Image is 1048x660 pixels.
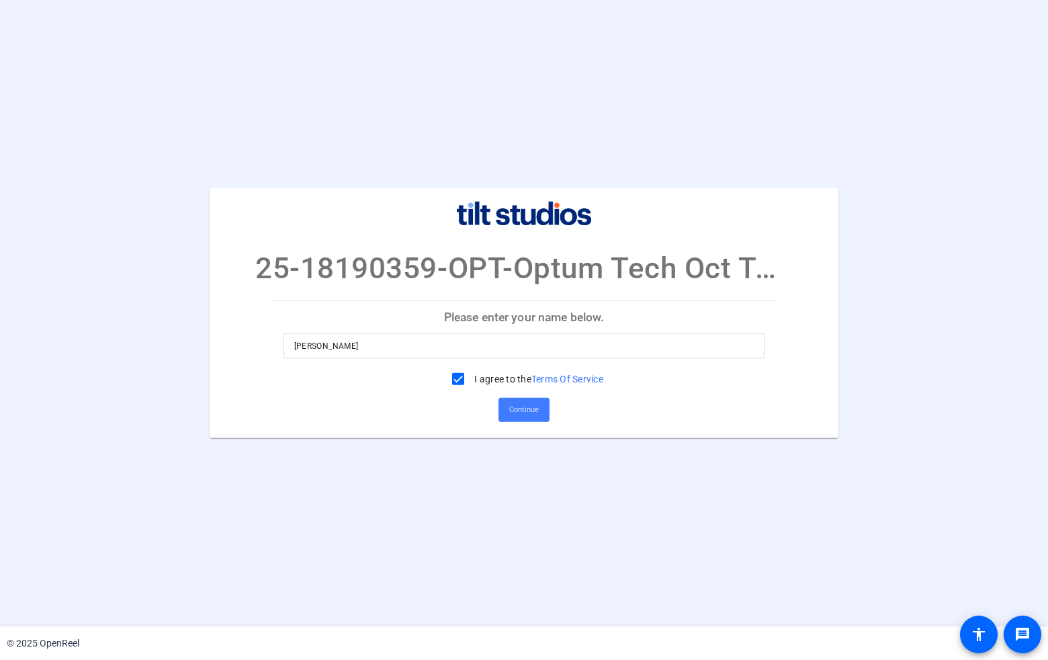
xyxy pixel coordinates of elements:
[273,301,776,333] p: Please enter your name below.
[457,202,591,226] img: company-logo
[1014,626,1031,643] mat-icon: message
[472,372,603,386] label: I agree to the
[498,398,550,422] button: Continue
[294,338,754,354] input: Enter your name
[971,626,987,643] mat-icon: accessibility
[531,374,603,384] a: Terms Of Service
[255,246,793,290] p: 25-18190359-OPT-Optum Tech Oct Town Hall self-reco
[509,400,539,420] span: Continue
[7,636,79,651] div: © 2025 OpenReel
